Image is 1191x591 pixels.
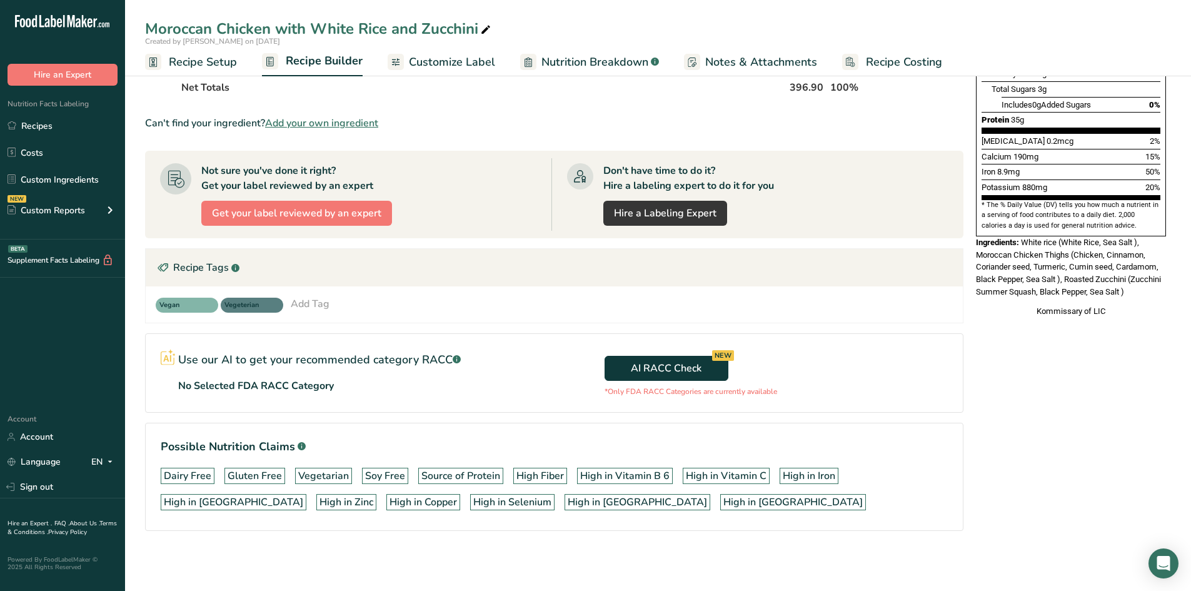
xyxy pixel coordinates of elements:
[787,74,828,100] th: 396.90
[8,519,117,537] a: Terms & Conditions .
[286,53,363,69] span: Recipe Builder
[164,468,211,483] div: Dairy Free
[541,54,648,71] span: Nutrition Breakdown
[982,183,1020,192] span: Potassium
[603,163,774,193] div: Don't have time to do it? Hire a labeling expert to do it for you
[1145,183,1160,192] span: 20%
[212,206,381,221] span: Get your label reviewed by an expert
[8,195,26,203] div: NEW
[982,200,1160,231] section: * The % Daily Value (DV) tells you how much a nutrient in a serving of food contributes to a dail...
[568,495,707,510] div: High in [GEOGRAPHIC_DATA]
[262,47,363,77] a: Recipe Builder
[605,386,777,397] p: *Only FDA RACC Categories are currently available
[291,296,329,311] div: Add Tag
[866,54,942,71] span: Recipe Costing
[265,116,378,131] span: Add your own ingredient
[976,238,1019,247] span: Ingredients:
[365,468,405,483] div: Soy Free
[145,48,237,76] a: Recipe Setup
[982,167,995,176] span: Iron
[605,356,728,381] button: AI RACC Check NEW
[178,378,334,393] p: No Selected FDA RACC Category
[1145,167,1160,176] span: 50%
[1038,84,1047,94] span: 3g
[1047,136,1073,146] span: 0.2mcg
[580,468,670,483] div: High in Vitamin B 6
[161,438,948,455] h1: Possible Nutrition Claims
[146,249,963,286] div: Recipe Tags
[982,152,1012,161] span: Calcium
[686,468,766,483] div: High in Vitamin C
[164,495,303,510] div: High in [GEOGRAPHIC_DATA]
[388,48,495,76] a: Customize Label
[473,495,551,510] div: High in Selenium
[8,204,85,217] div: Custom Reports
[631,361,701,376] span: AI RACC Check
[48,528,87,537] a: Privacy Policy
[8,451,61,473] a: Language
[603,201,727,226] a: Hire a Labeling Expert
[169,54,237,71] span: Recipe Setup
[201,201,392,226] button: Get your label reviewed by an expert
[828,74,907,100] th: 100%
[319,495,373,510] div: High in Zinc
[69,519,99,528] a: About Us .
[1013,152,1038,161] span: 190mg
[1002,100,1091,109] span: Includes Added Sugars
[712,350,734,361] div: NEW
[1011,115,1024,124] span: 35g
[842,48,942,76] a: Recipe Costing
[145,116,963,131] div: Can't find your ingredient?
[976,238,1161,296] span: White rice (White Rice, Sea Salt ), Moroccan Chicken Thighs (Chicken, Cinnamon, Coriander seed, T...
[1149,100,1160,109] span: 0%
[228,468,282,483] div: Gluten Free
[1148,548,1178,578] div: Open Intercom Messenger
[145,18,493,40] div: Moroccan Chicken with White Rice and Zucchini
[179,74,787,100] th: Net Totals
[224,300,268,311] span: Vegeterian
[1022,183,1047,192] span: 880mg
[684,48,817,76] a: Notes & Attachments
[1145,152,1160,161] span: 15%
[8,64,118,86] button: Hire an Expert
[389,495,457,510] div: High in Copper
[982,115,1009,124] span: Protein
[1032,100,1041,109] span: 0g
[91,455,118,470] div: EN
[145,36,280,46] span: Created by [PERSON_NAME] on [DATE]
[982,136,1045,146] span: [MEDICAL_DATA]
[1150,136,1160,146] span: 2%
[520,48,659,76] a: Nutrition Breakdown
[997,167,1020,176] span: 8.9mg
[8,556,118,571] div: Powered By FoodLabelMaker © 2025 All Rights Reserved
[159,300,203,311] span: Vegan
[992,84,1036,94] span: Total Sugars
[8,245,28,253] div: BETA
[723,495,863,510] div: High in [GEOGRAPHIC_DATA]
[705,54,817,71] span: Notes & Attachments
[178,351,461,368] p: Use our AI to get your recommended category RACC
[783,468,835,483] div: High in Iron
[8,519,52,528] a: Hire an Expert .
[54,519,69,528] a: FAQ .
[201,163,373,193] div: Not sure you've done it right? Get your label reviewed by an expert
[409,54,495,71] span: Customize Label
[421,468,500,483] div: Source of Protein
[516,468,564,483] div: High Fiber
[976,305,1166,318] div: Kommissary of LIC
[298,468,349,483] div: Vegetarian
